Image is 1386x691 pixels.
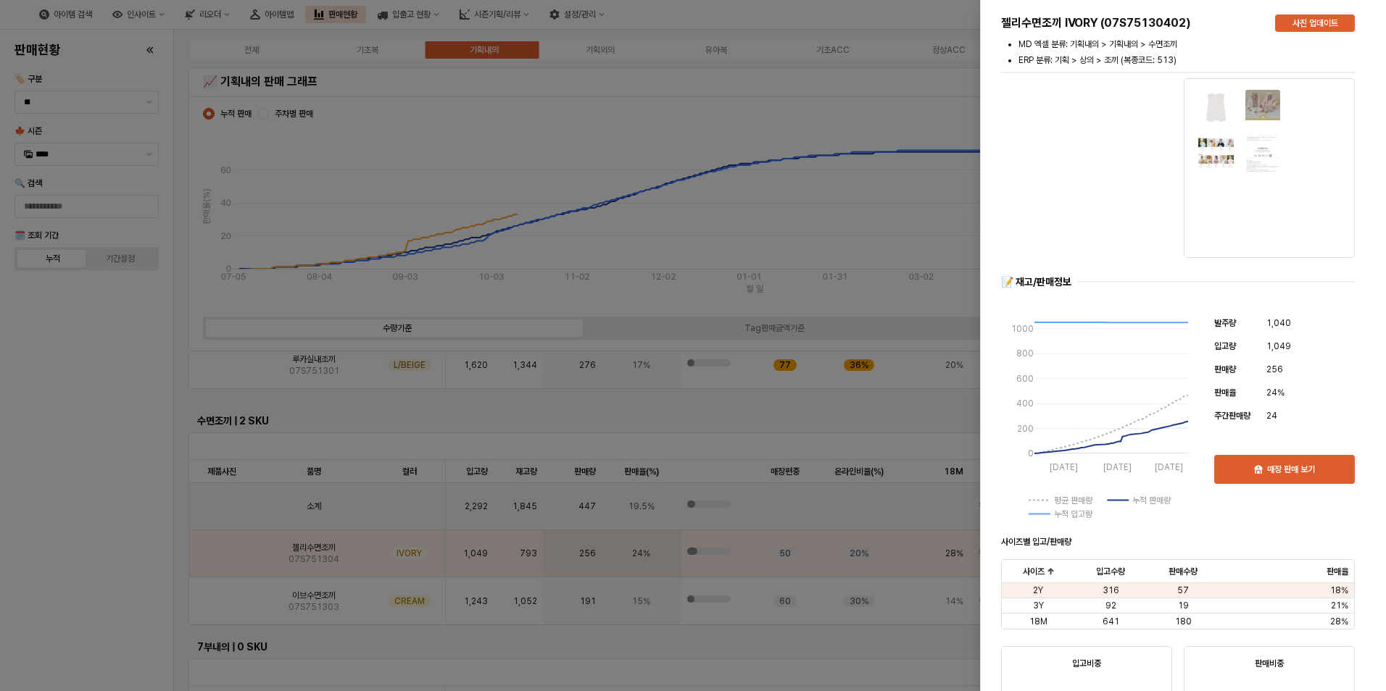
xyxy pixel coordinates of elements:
p: 매장 판매 보기 [1267,464,1315,475]
span: 1,040 [1266,316,1291,330]
span: 180 [1175,616,1192,627]
button: 사진 업데이트 [1275,14,1355,32]
span: 판매율 [1214,388,1236,398]
span: 판매수량 [1169,566,1198,577]
span: 입고수량 [1096,566,1125,577]
span: 판매율 [1327,566,1348,577]
span: 641 [1103,616,1119,627]
button: 매장 판매 보기 [1214,455,1355,484]
strong: 사이즈별 입고/판매량 [1001,537,1071,547]
span: 92 [1105,600,1116,611]
p: 사진 업데이트 [1292,17,1338,29]
strong: 입고비중 [1072,658,1101,669]
span: 발주량 [1214,318,1236,328]
li: ERP 분류: 기획 > 상의 > 조끼 (복종코드: 513) [1018,54,1355,67]
span: 19 [1178,600,1189,611]
span: 18M [1029,616,1047,627]
div: 📝 재고/판매정보 [1001,275,1071,289]
span: 3Y [1033,600,1044,611]
span: 2Y [1033,585,1043,596]
span: 24 [1266,409,1277,423]
span: 28% [1330,616,1348,627]
span: 주간판매량 [1214,411,1250,421]
span: 21% [1331,600,1348,611]
strong: 판매비중 [1255,658,1284,669]
span: 256 [1266,362,1283,377]
span: 24% [1266,385,1285,400]
span: 18% [1330,585,1348,596]
span: 사이즈 [1023,566,1045,577]
span: 입고량 [1214,341,1236,351]
li: MD 엑셀 분류: 기획내의 > 기획내의 > 수면조끼 [1018,38,1355,51]
span: 1,049 [1266,339,1291,353]
h5: 젤리수면조끼 IVORY (07S75130402) [1001,16,1263,30]
span: 판매량 [1214,364,1236,374]
span: 316 [1103,585,1119,596]
span: 57 [1177,585,1189,596]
